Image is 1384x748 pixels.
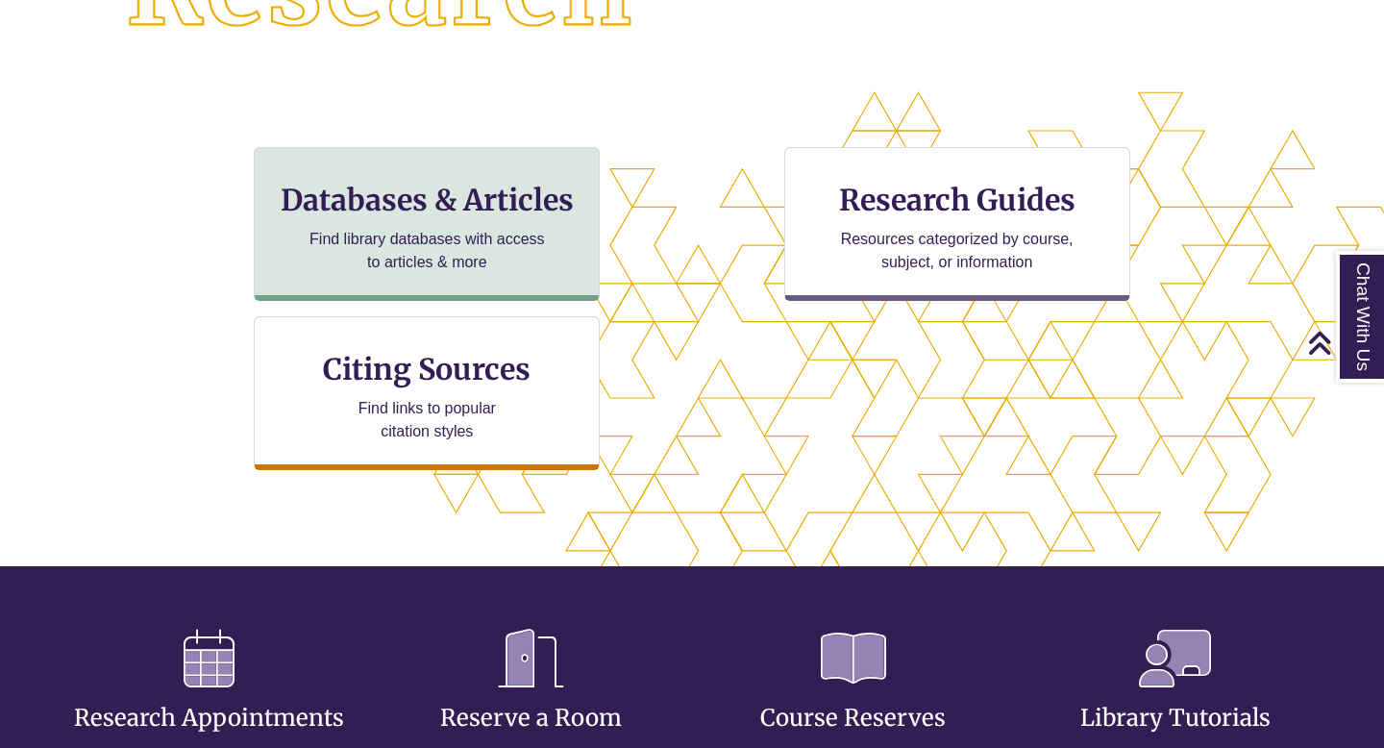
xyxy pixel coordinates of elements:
[74,657,344,733] a: Research Appointments
[784,147,1130,301] a: Research Guides Resources categorized by course, subject, or information
[302,228,553,274] p: Find library databases with access to articles & more
[270,182,583,218] h3: Databases & Articles
[310,351,545,387] h3: Citing Sources
[760,657,946,733] a: Course Reserves
[254,316,600,470] a: Citing Sources Find links to popular citation styles
[1080,657,1271,733] a: Library Tutorials
[440,657,622,733] a: Reserve a Room
[1307,330,1379,356] a: Back to Top
[831,228,1082,274] p: Resources categorized by course, subject, or information
[254,147,600,301] a: Databases & Articles Find library databases with access to articles & more
[801,182,1114,218] h3: Research Guides
[334,397,521,443] p: Find links to popular citation styles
